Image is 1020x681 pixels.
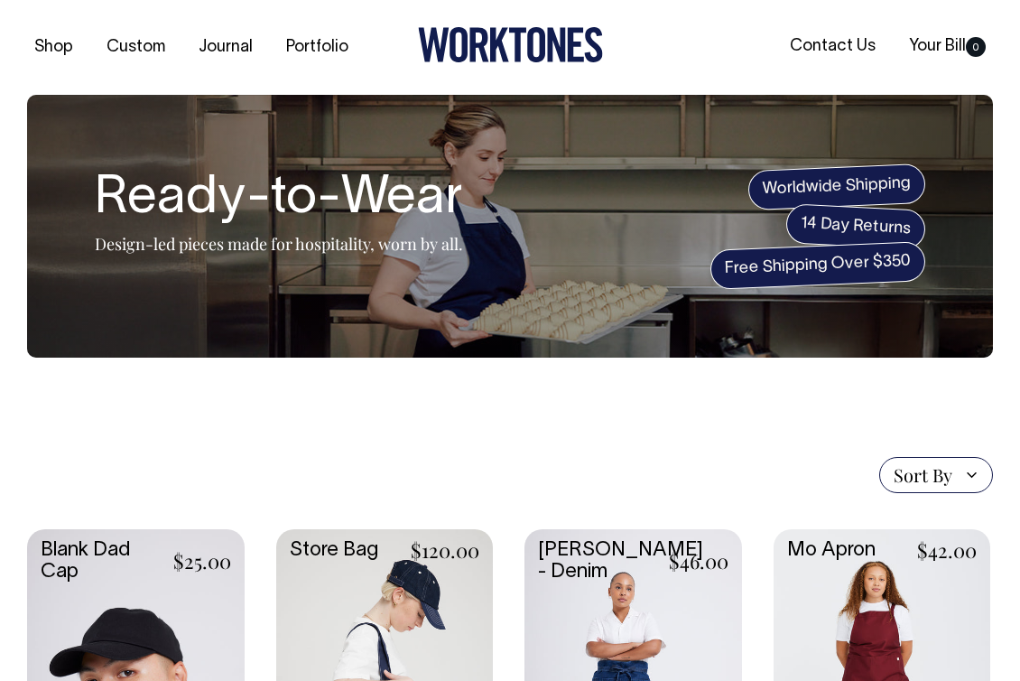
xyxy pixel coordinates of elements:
a: Your Bill0 [902,32,993,61]
a: Journal [191,33,260,62]
p: Design-led pieces made for hospitality, worn by all. [95,233,463,255]
span: 14 Day Returns [785,203,926,250]
h1: Ready-to-Wear [95,171,463,229]
a: Custom [99,33,172,62]
span: Free Shipping Over $350 [709,241,926,290]
a: Portfolio [279,33,356,62]
span: Sort By [894,464,952,486]
span: 0 [966,37,986,57]
a: Contact Us [783,32,883,61]
span: Worldwide Shipping [747,163,926,210]
a: Shop [27,33,80,62]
